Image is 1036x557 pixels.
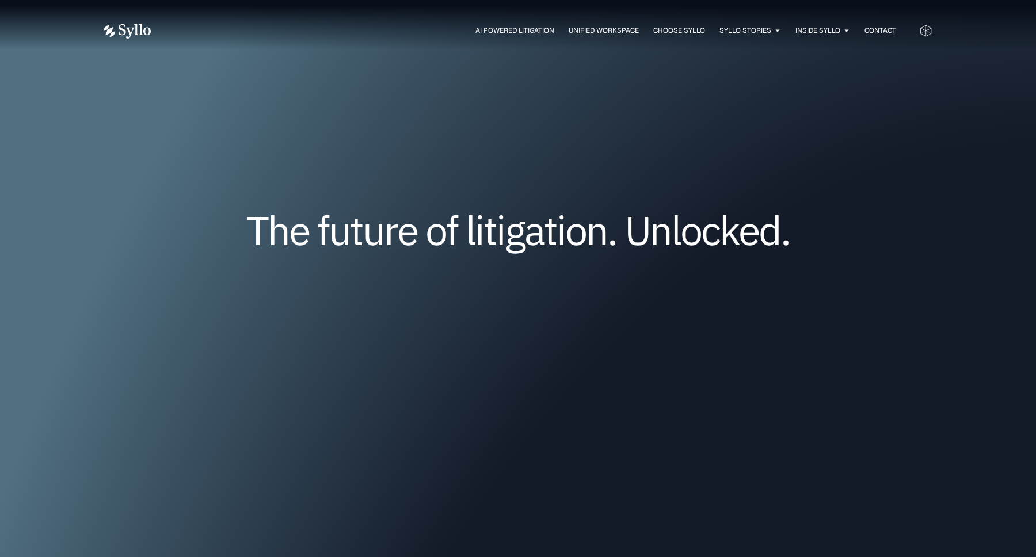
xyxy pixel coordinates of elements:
img: Vector [104,24,151,39]
a: Syllo Stories [719,25,771,36]
a: AI Powered Litigation [475,25,554,36]
nav: Menu [174,25,896,36]
h1: The future of litigation. Unlocked. [173,211,863,249]
a: Inside Syllo [795,25,840,36]
div: Menu Toggle [174,25,896,36]
a: Unified Workspace [569,25,639,36]
a: Contact [864,25,896,36]
a: Choose Syllo [653,25,705,36]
